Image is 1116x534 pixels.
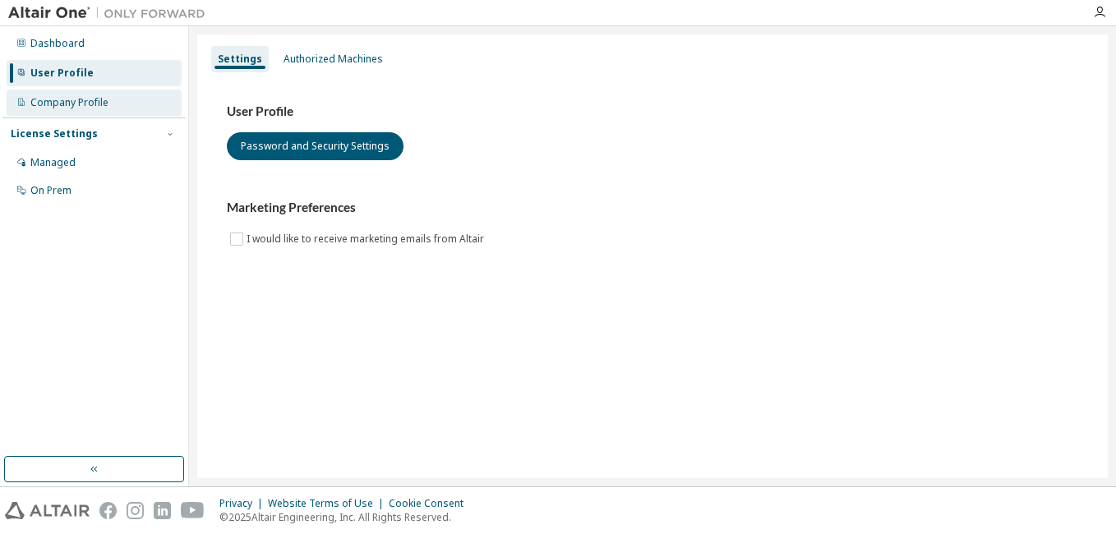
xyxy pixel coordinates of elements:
div: Authorized Machines [284,53,383,66]
button: Password and Security Settings [227,132,404,160]
div: Dashboard [30,37,85,50]
img: altair_logo.svg [5,502,90,519]
img: facebook.svg [99,502,117,519]
div: Privacy [219,497,268,510]
div: On Prem [30,184,71,197]
h3: Marketing Preferences [227,200,1078,216]
h3: User Profile [227,104,1078,120]
img: Altair One [8,5,214,21]
div: Settings [218,53,262,66]
p: © 2025 Altair Engineering, Inc. All Rights Reserved. [219,510,473,524]
img: linkedin.svg [154,502,171,519]
div: Company Profile [30,96,108,109]
div: Website Terms of Use [268,497,389,510]
div: Cookie Consent [389,497,473,510]
label: I would like to receive marketing emails from Altair [247,229,487,249]
div: License Settings [11,127,98,140]
div: Managed [30,156,76,169]
img: instagram.svg [127,502,144,519]
div: User Profile [30,67,94,80]
img: youtube.svg [181,502,205,519]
